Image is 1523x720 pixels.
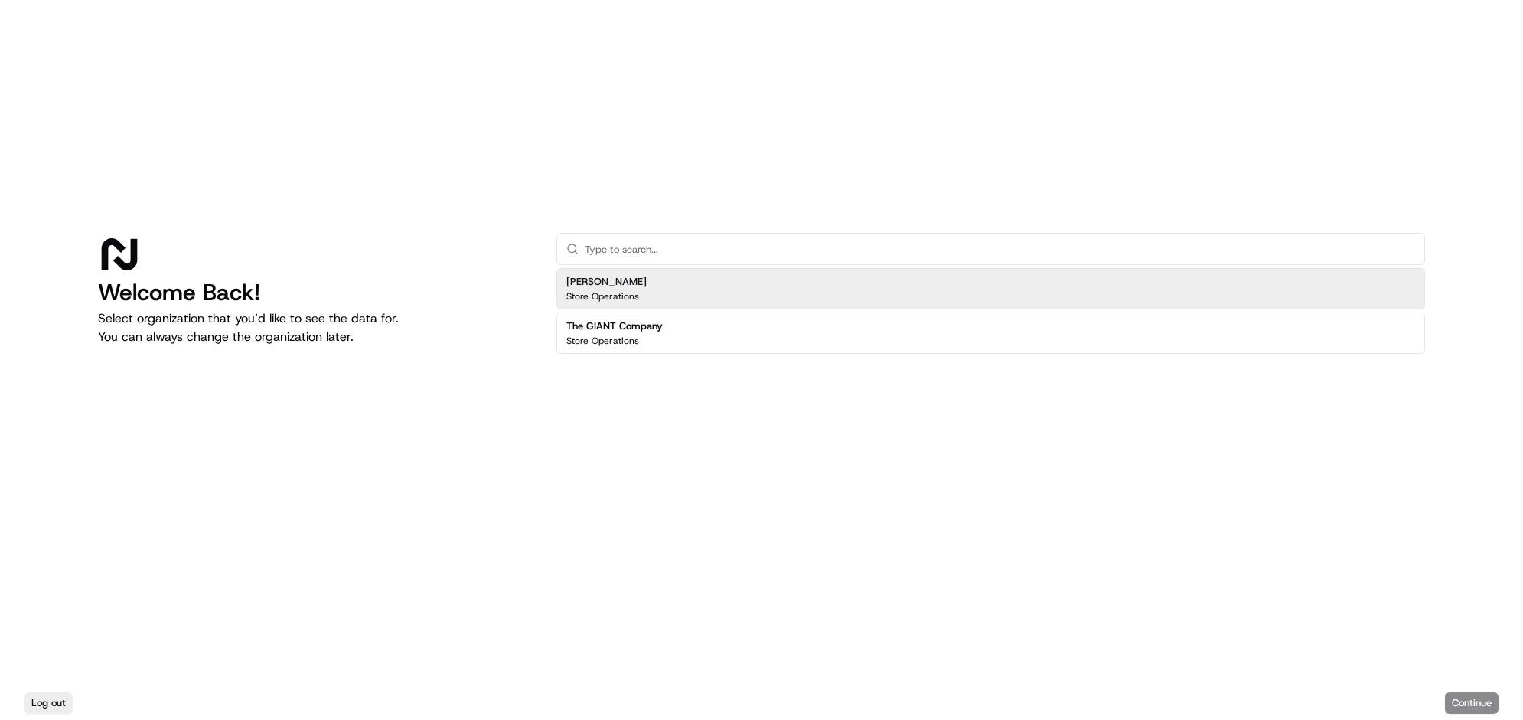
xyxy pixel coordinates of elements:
[24,692,73,714] button: Log out
[566,290,639,303] p: Store Operations
[566,275,647,289] h2: [PERSON_NAME]
[585,234,1415,264] input: Type to search...
[566,335,639,347] p: Store Operations
[566,319,663,333] h2: The GIANT Company
[98,309,532,346] p: Select organization that you’d like to see the data for. You can always change the organization l...
[556,265,1425,357] div: Suggestions
[98,279,532,306] h1: Welcome Back!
